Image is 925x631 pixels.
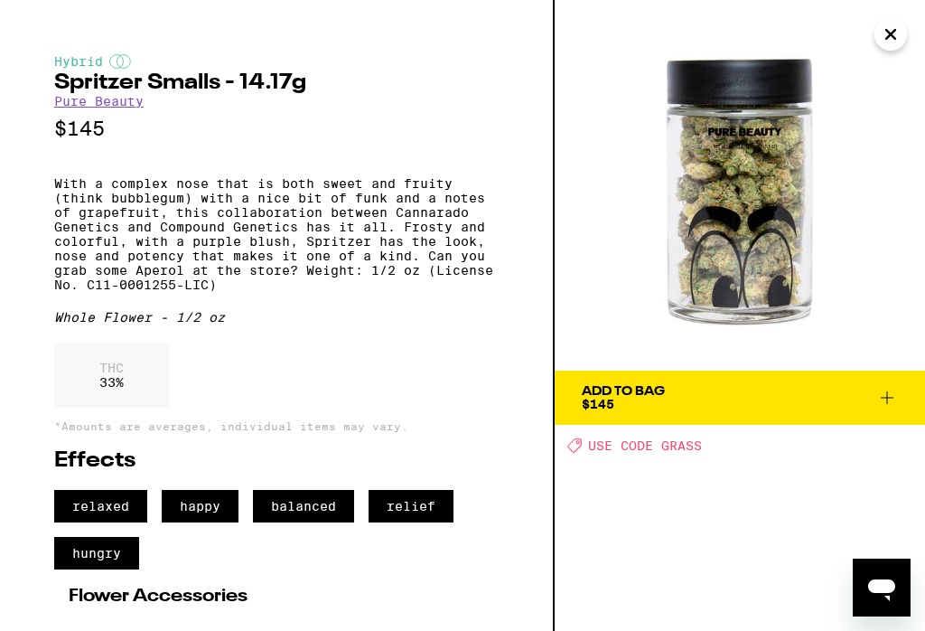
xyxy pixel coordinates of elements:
[54,420,499,432] p: *Amounts are averages, individual items may vary.
[162,490,238,523] span: happy
[54,118,499,140] p: $145
[582,397,614,411] span: $145
[853,559,911,617] iframe: Button to launch messaging window
[54,72,499,94] h2: Spritzer Smalls - 14.17g
[54,54,499,69] div: Hybrid
[555,371,925,425] button: Add To Bag$145
[253,490,354,523] span: balanced
[54,537,139,570] span: hungry
[54,176,499,292] p: With a complex nose that is both sweet and fruity (think bubblegum) with a nice bit of funk and a...
[54,94,144,108] a: Pure Beauty
[54,343,169,408] div: 33 %
[54,450,499,472] h2: Effects
[874,18,907,51] button: Close
[588,438,702,453] span: USE CODE GRASS
[54,490,147,523] span: relaxed
[369,490,453,523] span: relief
[54,310,499,325] div: Whole Flower - 1/2 oz
[582,385,665,398] div: Add To Bag
[109,54,131,69] img: hybridColor.svg
[69,588,484,606] h2: Flower Accessories
[99,361,124,375] p: THC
